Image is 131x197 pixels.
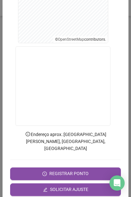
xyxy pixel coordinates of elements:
span: SOLICITAR AJUSTE [50,186,88,193]
div: Open Intercom Messenger [109,175,125,191]
p: Endereço aprox. : [GEOGRAPHIC_DATA][PERSON_NAME], [GEOGRAPHIC_DATA], [GEOGRAPHIC_DATA] [10,131,121,152]
li: © contributors. [55,37,106,42]
button: REGISTRAR PONTO [10,167,121,180]
span: edit [43,187,47,192]
a: OpenStreetMap [58,37,84,42]
span: info-circle [25,131,31,137]
span: clock-circle [42,172,47,176]
button: editSOLICITAR AJUSTE [10,183,121,196]
span: REGISTRAR PONTO [49,170,89,177]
